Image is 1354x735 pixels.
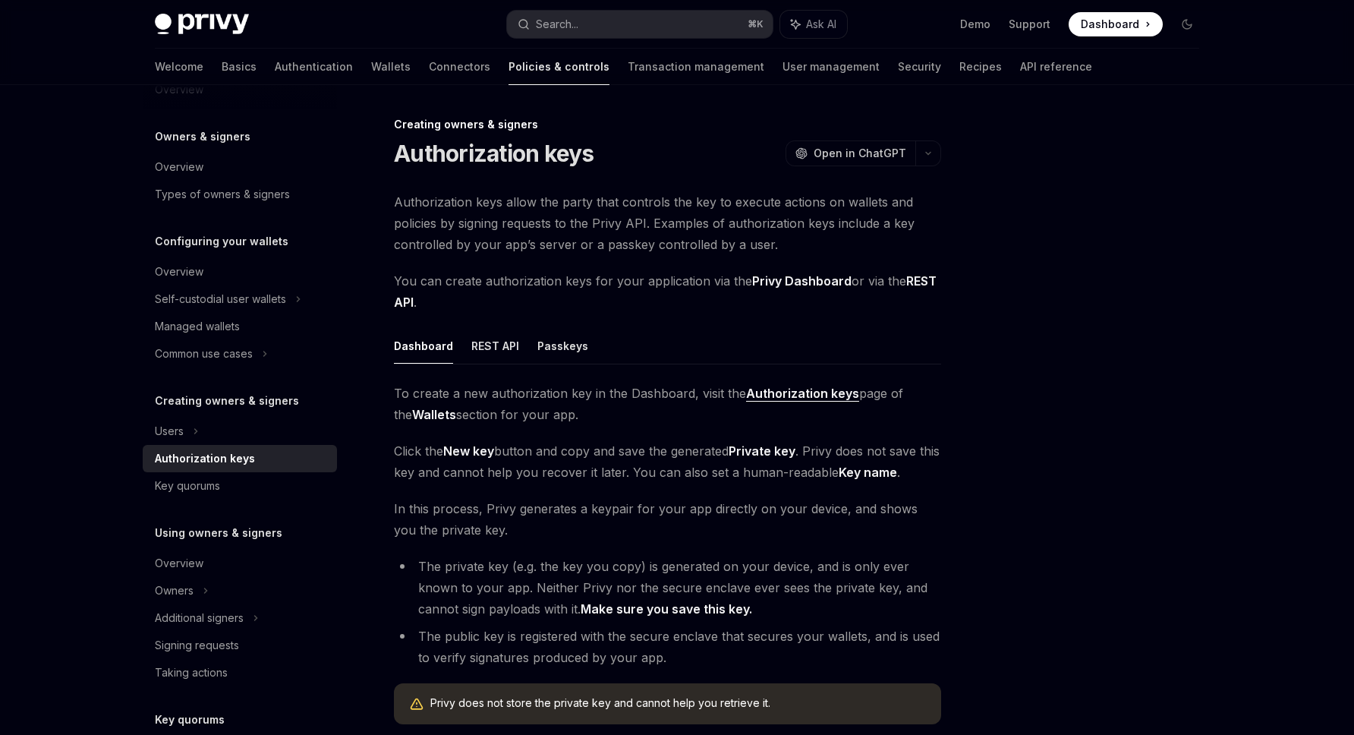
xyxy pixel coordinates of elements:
[371,49,411,85] a: Wallets
[443,443,494,459] strong: New key
[471,328,519,364] button: REST API
[143,472,337,500] a: Key quorums
[155,450,255,468] div: Authorization keys
[536,15,578,33] div: Search...
[839,465,897,480] strong: Key name
[155,158,203,176] div: Overview
[155,609,244,627] div: Additional signers
[430,696,926,711] span: Privy does not store the private key and cannot help you retrieve it.
[746,386,859,402] a: Authorization keys
[628,49,764,85] a: Transaction management
[429,49,490,85] a: Connectors
[155,422,184,440] div: Users
[143,258,337,285] a: Overview
[155,392,299,410] h5: Creating owners & signers
[1020,49,1092,85] a: API reference
[155,14,249,35] img: dark logo
[155,636,239,655] div: Signing requests
[729,443,795,459] strong: Private key
[155,185,290,203] div: Types of owners & signers
[155,582,194,600] div: Owners
[752,273,852,289] strong: Privy Dashboard
[748,18,764,30] span: ⌘ K
[155,317,240,336] div: Managed wallets
[394,191,941,255] span: Authorization keys allow the party that controls the key to execute actions on wallets and polici...
[143,181,337,208] a: Types of owners & signers
[581,601,752,617] strong: Make sure you save this key.
[959,49,1002,85] a: Recipes
[394,328,453,364] button: Dashboard
[1009,17,1050,32] a: Support
[1069,12,1163,36] a: Dashboard
[394,440,941,483] span: Click the button and copy and save the generated . Privy does not save this key and cannot help y...
[155,49,203,85] a: Welcome
[394,626,941,668] li: The public key is registered with the secure enclave that secures your wallets, and is used to ve...
[143,445,337,472] a: Authorization keys
[143,153,337,181] a: Overview
[222,49,257,85] a: Basics
[898,49,941,85] a: Security
[509,49,609,85] a: Policies & controls
[394,498,941,541] span: In this process, Privy generates a keypair for your app directly on your device, and shows you th...
[507,11,773,38] button: Search...⌘K
[814,146,906,161] span: Open in ChatGPT
[409,697,424,712] svg: Warning
[143,659,337,686] a: Taking actions
[806,17,836,32] span: Ask AI
[394,383,941,425] span: To create a new authorization key in the Dashboard, visit the page of the section for your app.
[155,711,225,729] h5: Key quorums
[394,270,941,313] span: You can create authorization keys for your application via the or via the .
[412,407,456,422] strong: Wallets
[786,140,915,166] button: Open in ChatGPT
[394,140,594,167] h1: Authorization keys
[155,524,282,542] h5: Using owners & signers
[155,232,288,251] h5: Configuring your wallets
[143,550,337,577] a: Overview
[1175,12,1199,36] button: Toggle dark mode
[394,556,941,620] li: The private key (e.g. the key you copy) is generated on your device, and is only ever known to yo...
[155,554,203,573] div: Overview
[155,664,228,682] div: Taking actions
[155,345,253,363] div: Common use cases
[155,290,286,308] div: Self-custodial user wallets
[275,49,353,85] a: Authentication
[1081,17,1139,32] span: Dashboard
[143,632,337,659] a: Signing requests
[960,17,990,32] a: Demo
[155,128,250,146] h5: Owners & signers
[782,49,880,85] a: User management
[155,477,220,495] div: Key quorums
[394,117,941,132] div: Creating owners & signers
[780,11,847,38] button: Ask AI
[143,313,337,340] a: Managed wallets
[537,328,588,364] button: Passkeys
[155,263,203,281] div: Overview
